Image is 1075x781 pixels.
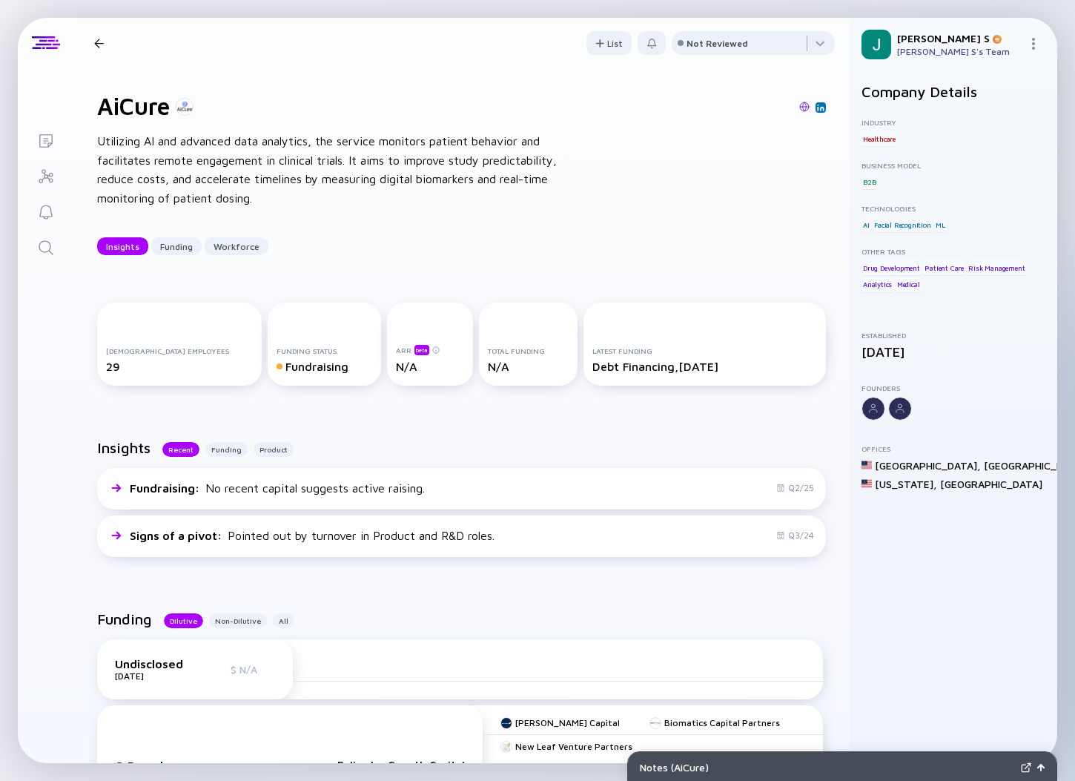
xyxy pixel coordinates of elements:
div: Analytics [861,277,893,292]
div: Pointed out by turnover in Product and R&D roles. [130,529,494,542]
div: Insights [97,235,148,258]
div: Drug Development [861,260,922,275]
div: Q2/25 [776,482,814,493]
div: Funding [151,235,202,258]
div: [DATE] [861,344,1045,360]
div: Healthcare [861,131,897,146]
span: Fundraising : [130,481,202,495]
h2: Company Details [861,83,1045,100]
div: ML [934,217,947,232]
div: No recent capital suggests active raising. [130,481,425,495]
img: United States Flag [861,460,872,470]
div: Established [861,331,1045,340]
div: Other Tags [861,247,1045,256]
img: Open Notes [1037,764,1045,771]
button: List [586,31,632,55]
div: [PERSON_NAME] S [897,32,1022,45]
img: Jon Profile Picture [861,30,891,59]
div: N/A [396,360,463,373]
div: Risk Management [967,260,1026,275]
div: [PERSON_NAME] Capital [515,717,620,728]
div: Patient Care [923,260,965,275]
div: Founders [861,383,1045,392]
div: Debt Financing, [DATE] [592,360,817,373]
button: Funding [151,237,202,255]
div: Notes ( AiCure ) [640,761,1015,774]
div: [PERSON_NAME] S's Team [897,46,1022,57]
button: Non-Dilutive [209,613,267,628]
a: Search [18,228,73,264]
button: All [273,613,294,628]
div: beta [414,345,429,355]
h2: Funding [97,610,152,627]
span: Signs of a pivot : [130,529,225,542]
img: United States Flag [861,478,872,489]
div: Q3/24 [776,530,814,541]
button: Recent [162,442,199,457]
a: Investor Map [18,157,73,193]
div: ARR [396,344,463,355]
div: [DEMOGRAPHIC_DATA] Employees [106,346,253,355]
div: [US_STATE] , [875,478,937,490]
div: N/A [488,360,569,373]
button: Insights [97,237,148,255]
button: Dilutive [164,613,203,628]
div: Not Reviewed [687,38,748,49]
div: Palisades Growth Capital [337,758,465,771]
a: Biomatics Capital Partners [649,717,780,728]
div: Medical [896,277,922,292]
div: C-Round [115,759,189,772]
div: Total Funding [488,346,569,355]
button: Workforce [205,237,268,255]
div: Workforce [205,235,268,258]
div: New Leaf Venture Partners [515,741,632,752]
div: Undisclosed [115,657,189,670]
div: Industry [861,118,1045,127]
div: Facial Recognition [873,217,932,232]
a: Lists [18,122,73,157]
div: $ N/A [231,663,275,676]
div: AI [861,217,871,232]
img: AiCure Website [799,102,810,112]
div: [GEOGRAPHIC_DATA] [940,478,1042,490]
div: Funding Status [277,346,372,355]
h1: AiCure [97,92,170,120]
div: Business Model [861,161,1045,170]
div: [DATE] [115,670,189,682]
div: 29 [106,360,253,373]
div: Technologies [861,204,1045,213]
h2: Insights [97,439,150,456]
button: Funding [205,442,248,457]
div: Biomatics Capital Partners [664,717,780,728]
button: Product [254,442,294,457]
div: Fundraising [277,360,372,373]
img: Expand Notes [1021,762,1031,773]
img: AiCure Linkedin Page [817,104,824,111]
img: Menu [1028,38,1039,50]
div: Latest Funding [592,346,817,355]
div: List [586,32,632,55]
div: B2B [861,174,877,189]
a: New Leaf Venture Partners [500,741,632,752]
div: Utilizing AI and advanced data analytics, the service monitors patient behavior and facilitates r... [97,132,572,208]
div: [GEOGRAPHIC_DATA] , [875,459,981,472]
a: Reminders [18,193,73,228]
a: [PERSON_NAME] Capital [500,717,620,728]
div: Offices [861,444,1045,453]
